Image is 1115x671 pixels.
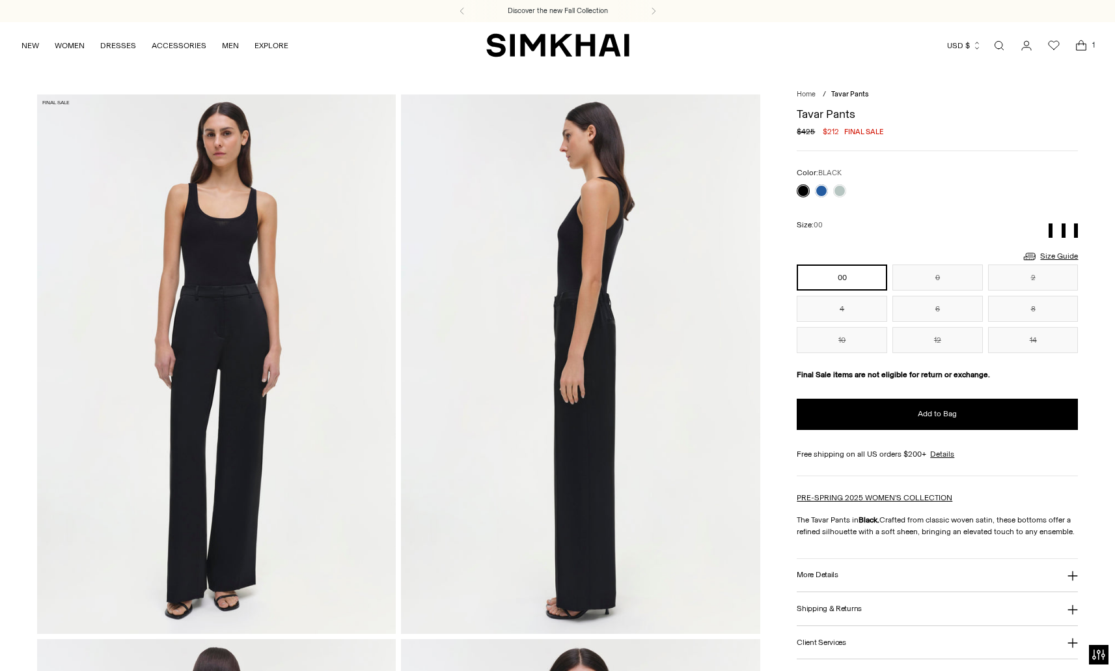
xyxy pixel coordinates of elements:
[797,592,1078,625] button: Shipping & Returns
[797,108,1078,120] h1: Tavar Pants
[401,94,760,633] img: Tavar Pants
[797,514,1078,537] p: The Tavar Pants in Crafted from classic woven satin, these bottoms offer a refined silhouette wit...
[37,94,396,633] img: Tavar Pants
[797,90,816,98] a: Home
[55,31,85,60] a: WOMEN
[797,571,838,579] h3: More Details
[818,169,842,177] span: BLACK
[947,31,982,60] button: USD $
[831,90,868,98] span: Tavar Pants
[814,221,823,229] span: 00
[797,448,1078,460] div: Free shipping on all US orders $200+
[1022,248,1078,264] a: Size Guide
[797,167,842,179] label: Color:
[508,6,608,16] a: Discover the new Fall Collection
[21,31,39,60] a: NEW
[797,219,823,231] label: Size:
[918,408,957,420] span: Add to Bag
[986,33,1012,59] a: Open search modal
[1068,33,1094,59] a: Open cart modal
[152,31,206,60] a: ACCESSORIES
[797,399,1078,430] button: Add to Bag
[797,370,990,379] strong: Final Sale items are not eligible for return or exchange.
[255,31,288,60] a: EXPLORE
[797,559,1078,592] button: More Details
[797,327,887,353] button: 10
[797,296,887,322] button: 4
[823,126,839,137] span: $212
[988,327,1079,353] button: 14
[988,264,1079,291] button: 2
[797,605,862,613] h3: Shipping & Returns
[988,296,1079,322] button: 8
[797,493,952,502] a: PRE-SPRING 2025 WOMEN'S COLLECTION
[892,296,983,322] button: 6
[797,264,887,291] button: 00
[859,515,879,524] strong: Black.
[892,327,983,353] button: 12
[930,448,954,460] a: Details
[892,264,983,291] button: 0
[1088,39,1099,51] span: 1
[797,126,815,137] s: $425
[1041,33,1067,59] a: Wishlist
[797,89,1078,100] nav: breadcrumbs
[100,31,136,60] a: DRESSES
[797,638,846,647] h3: Client Services
[222,31,239,60] a: MEN
[797,626,1078,659] button: Client Services
[1013,33,1039,59] a: Go to the account page
[823,89,826,100] div: /
[486,33,629,58] a: SIMKHAI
